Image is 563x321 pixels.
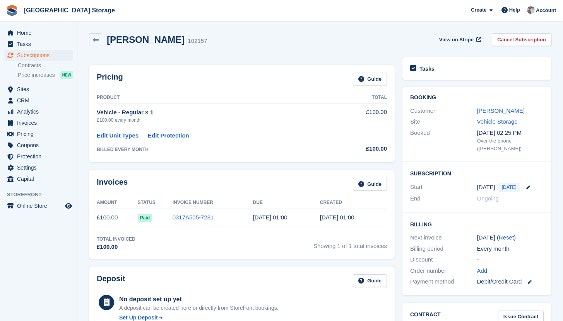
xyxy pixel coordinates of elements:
div: Debit/Credit Card [477,277,544,286]
span: Capital [17,173,63,184]
div: Booked [410,129,477,153]
span: Showing 1 of 1 total invoices [313,236,387,251]
div: Every month [477,245,544,253]
div: Payment method [410,277,477,286]
img: stora-icon-8386f47178a22dfd0bd8f6a31ec36ba5ce8667c1dd55bd0f319d3a0aa187defe.svg [6,5,18,16]
h2: Invoices [97,178,128,190]
div: £100.00 every month [97,117,333,124]
a: [PERSON_NAME] [477,107,525,114]
div: Site [410,117,477,126]
div: Billing period [410,245,477,253]
span: Ongoing [477,195,499,202]
div: 102157 [188,37,207,46]
span: View on Stripe [439,36,474,44]
a: [GEOGRAPHIC_DATA] Storage [21,4,118,17]
a: Reset [499,234,514,241]
span: Settings [17,162,63,173]
span: Coupons [17,140,63,151]
div: No deposit set up yet [119,295,279,304]
a: Preview store [64,201,73,211]
div: Total Invoiced [97,236,135,243]
span: Subscriptions [17,50,63,61]
a: menu [4,200,73,211]
h2: Billing [410,220,544,228]
span: Paid [138,214,152,222]
a: Edit Protection [148,131,189,140]
h2: Pricing [97,73,123,85]
span: Price increases [18,71,55,79]
div: BILLED EVERY MONTH [97,146,333,153]
a: View on Stripe [436,33,483,46]
span: Analytics [17,106,63,117]
img: Will Strivens [527,6,535,14]
th: Amount [97,197,138,209]
span: Invoices [17,117,63,128]
span: Tasks [17,39,63,49]
a: Contracts [18,62,73,69]
th: Due [253,197,320,209]
span: Create [471,6,486,14]
td: £100.00 [333,104,387,128]
th: Created [320,197,387,209]
span: Sites [17,84,63,95]
h2: Tasks [419,65,435,72]
a: Add [477,267,488,275]
span: Help [509,6,520,14]
span: Account [536,7,556,14]
span: Pricing [17,129,63,139]
a: Guide [353,178,387,190]
th: Status [138,197,173,209]
th: Invoice Number [173,197,253,209]
div: £100.00 [97,243,135,251]
div: Next invoice [410,233,477,242]
div: Over the phone ([PERSON_NAME]) [477,137,544,152]
div: End [410,194,477,203]
a: menu [4,95,73,106]
div: Vehicle - Regular × 1 [97,108,333,117]
td: £100.00 [97,209,138,226]
th: Total [333,92,387,104]
time: 2025-08-20 00:00:00 UTC [253,214,287,221]
a: Vehicle Storage [477,118,518,125]
a: menu [4,106,73,117]
div: [DATE] 02:25 PM [477,129,544,138]
a: 0317A505-7281 [173,214,214,221]
h2: Subscription [410,169,544,177]
div: Order number [410,267,477,275]
span: Online Store [17,200,63,211]
span: [DATE] [498,183,520,192]
div: £100.00 [333,144,387,153]
div: NEW [60,71,73,79]
a: menu [4,27,73,38]
th: Product [97,92,333,104]
a: Cancel Subscription [492,33,551,46]
span: Protection [17,151,63,162]
a: Price increases NEW [18,71,73,79]
a: menu [4,140,73,151]
a: menu [4,151,73,162]
span: CRM [17,95,63,106]
time: 2025-08-19 00:00:00 UTC [477,183,495,192]
h2: Deposit [97,274,125,287]
span: Storefront [7,191,77,199]
a: menu [4,129,73,139]
a: Guide [353,274,387,287]
h2: [PERSON_NAME] [107,34,185,45]
span: Home [17,27,63,38]
div: Discount [410,255,477,264]
div: [DATE] ( ) [477,233,544,242]
a: Edit Unit Types [97,131,139,140]
div: - [477,255,544,264]
div: Customer [410,107,477,115]
time: 2025-08-19 00:00:58 UTC [320,214,354,221]
a: menu [4,173,73,184]
div: Start [410,183,477,192]
a: Guide [353,73,387,85]
a: menu [4,84,73,95]
a: menu [4,50,73,61]
p: A deposit can be created here or directly from Storefront bookings. [119,304,279,312]
a: menu [4,39,73,49]
a: menu [4,117,73,128]
h2: Booking [410,95,544,101]
a: menu [4,162,73,173]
